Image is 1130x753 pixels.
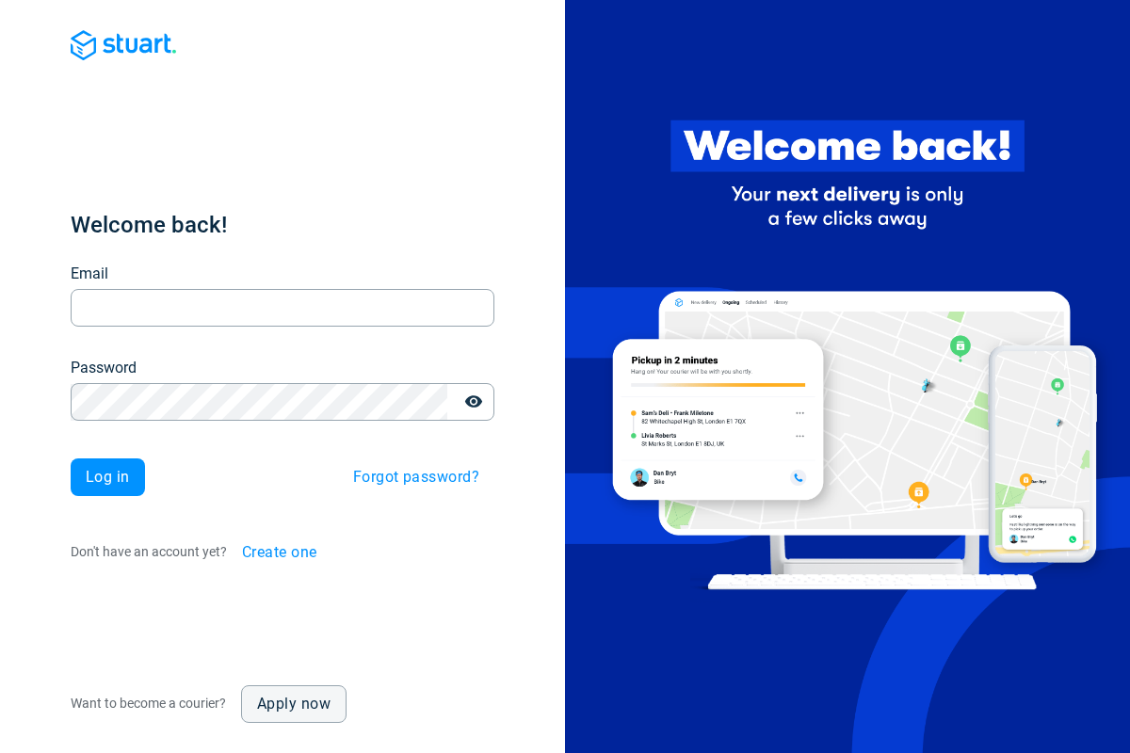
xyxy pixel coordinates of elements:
[71,696,226,711] span: Want to become a courier?
[338,458,494,496] button: Forgot password?
[241,685,347,723] a: Apply now
[353,470,479,485] span: Forgot password?
[71,210,494,240] h1: Welcome back!
[242,545,317,560] span: Create one
[227,534,332,571] button: Create one
[71,544,227,559] span: Don't have an account yet?
[86,470,130,485] span: Log in
[71,263,108,285] label: Email
[71,30,176,60] img: Blue logo
[71,458,145,496] button: Log in
[257,697,331,712] span: Apply now
[71,357,137,379] label: Password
